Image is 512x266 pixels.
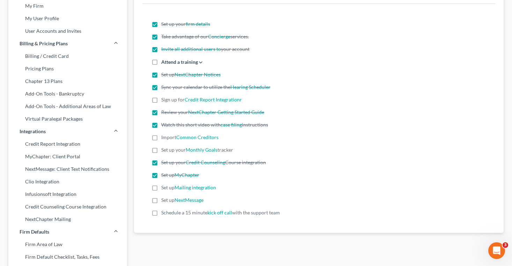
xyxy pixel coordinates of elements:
[186,159,225,165] a: Credit Counseling
[186,21,210,27] a: firm details
[488,242,505,259] iframe: Intercom live chat
[175,172,199,178] a: MyChapter
[8,188,127,200] a: Infusionsoft Integration
[161,109,264,115] span: Review your
[161,46,221,52] a: Invite all additional users to
[161,46,250,52] span: your account
[161,21,210,27] span: Set up your
[186,147,217,153] a: Monthly Goals
[175,71,221,77] a: NextChapter Notices
[8,37,127,50] a: Billing & Pricing Plans
[8,163,127,175] a: NextMessage: Client Text Notifications
[8,62,127,75] a: Pricing Plans
[175,184,216,190] a: Mailing integration
[161,58,198,66] label: Attend a training
[20,228,49,235] span: Firm Defaults
[161,172,199,178] span: Set up
[161,122,268,128] span: Watch this short video with instructions
[8,125,127,138] a: Integrations
[8,200,127,213] a: Credit Counseling Course Integration
[208,33,230,39] a: Concierge
[8,138,127,150] a: Credit Report Integration
[8,150,127,163] a: MyChapter: Client Portal
[230,84,270,90] a: Hearing Scheduler
[8,251,127,263] a: Firm Default Checklist, Tasks, Fees
[8,213,127,226] a: NextChapter Mailing
[176,134,218,140] a: Common Creditors
[8,25,127,37] a: User Accounts and Invites
[207,210,232,215] a: kick off call
[161,97,242,102] span: Sign up for
[161,147,233,153] span: Set up your tracker
[8,75,127,88] a: Chapter 13 Plans
[8,113,127,125] a: Virtual Paralegal Packages
[161,210,280,215] span: Schedule a 15 minute with the support team
[161,71,221,77] span: Set up
[161,159,266,165] span: Set up your Course integration
[8,226,127,238] a: Firm Defaults
[161,184,216,190] span: Set up
[8,50,127,62] a: Billing / Credit Card
[188,109,264,115] a: NextChapter Getting Started Guide
[8,12,127,25] a: My User Profile
[161,33,249,39] span: Take advantage of our services.
[161,84,270,90] span: Sync your calendar to utilize the
[221,122,242,128] a: case filing
[161,197,203,203] span: Set up
[8,88,127,100] a: Add-On Tools - Bankruptcy
[503,242,508,248] span: 3
[185,97,242,102] a: Credit Report Integrationr
[20,128,46,135] span: Integrations
[8,100,127,113] a: Add-On Tools - Additional Areas of Law
[175,197,203,203] a: NextMessage
[161,134,218,140] span: Import
[8,238,127,251] a: Firm Area of Law
[8,175,127,188] a: Clio Integration
[20,40,68,47] span: Billing & Pricing Plans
